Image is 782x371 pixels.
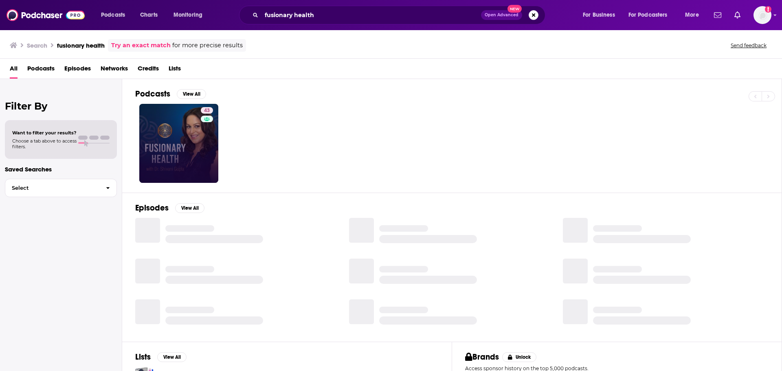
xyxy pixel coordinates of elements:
[731,8,744,22] a: Show notifications dropdown
[679,9,709,22] button: open menu
[135,89,206,99] a: PodcastsView All
[502,352,537,362] button: Unlock
[135,203,204,213] a: EpisodesView All
[5,185,99,191] span: Select
[261,9,481,22] input: Search podcasts, credits, & more...
[175,203,204,213] button: View All
[201,107,213,114] a: 43
[485,13,518,17] span: Open Advanced
[5,179,117,197] button: Select
[628,9,668,21] span: For Podcasters
[753,6,771,24] img: User Profile
[111,41,171,50] a: Try an exact match
[27,42,47,49] h3: Search
[135,203,169,213] h2: Episodes
[765,6,771,13] svg: Add a profile image
[247,6,553,24] div: Search podcasts, credits, & more...
[577,9,625,22] button: open menu
[177,89,206,99] button: View All
[10,62,18,79] a: All
[623,9,679,22] button: open menu
[135,352,187,362] a: ListsView All
[465,352,499,362] h2: Brands
[583,9,615,21] span: For Business
[728,42,769,49] button: Send feedback
[135,9,163,22] a: Charts
[27,62,55,79] a: Podcasts
[157,352,187,362] button: View All
[138,62,159,79] a: Credits
[95,9,136,22] button: open menu
[169,62,181,79] a: Lists
[753,6,771,24] button: Show profile menu
[711,8,725,22] a: Show notifications dropdown
[5,165,117,173] p: Saved Searches
[507,5,522,13] span: New
[753,6,771,24] span: Logged in as Ashley_Beenen
[174,9,202,21] span: Monitoring
[172,41,243,50] span: for more precise results
[168,9,213,22] button: open menu
[101,62,128,79] a: Networks
[135,352,151,362] h2: Lists
[64,62,91,79] a: Episodes
[7,7,85,23] img: Podchaser - Follow, Share and Rate Podcasts
[12,130,77,136] span: Want to filter your results?
[140,9,158,21] span: Charts
[101,9,125,21] span: Podcasts
[12,138,77,149] span: Choose a tab above to access filters.
[57,42,105,49] h3: fusionary health
[135,89,170,99] h2: Podcasts
[204,107,210,115] span: 43
[139,104,218,183] a: 43
[481,10,522,20] button: Open AdvancedNew
[685,9,699,21] span: More
[5,100,117,112] h2: Filter By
